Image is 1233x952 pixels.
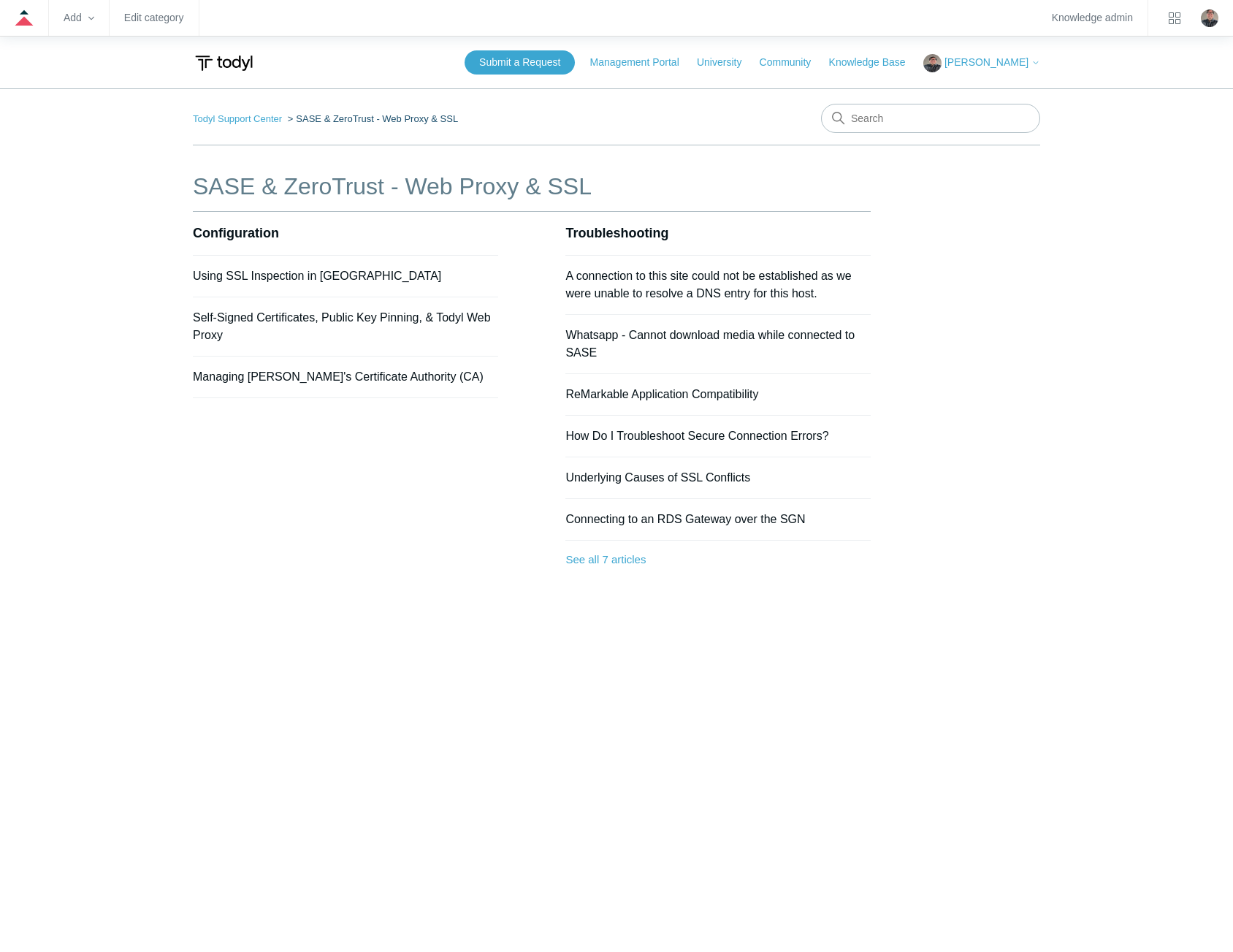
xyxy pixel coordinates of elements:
input: Search [821,104,1040,133]
a: See all 7 articles [565,541,871,579]
a: Troubleshooting [565,226,668,240]
a: Todyl Support Center [193,113,282,124]
a: A connection to this site could not be established as we were unable to resolve a DNS entry for t... [565,270,851,300]
zd-hc-trigger: Add [64,14,94,22]
a: University [697,55,756,70]
a: Community [760,55,826,70]
a: Underlying Causes of SSL Conflicts [565,471,750,484]
a: Whatsapp - Cannot download media while connected to SASE [565,329,855,359]
a: Connecting to an RDS Gateway over the SGN [565,513,805,525]
a: Management Portal [590,55,694,70]
a: Self-Signed Certificates, Public Key Pinning, & Todyl Web Proxy [193,311,491,341]
button: [PERSON_NAME] [923,54,1040,72]
h1: SASE & ZeroTrust - Web Proxy & SSL [193,169,871,204]
a: Knowledge admin [1052,14,1133,22]
li: SASE & ZeroTrust - Web Proxy & SSL [285,113,458,124]
a: Managing [PERSON_NAME]'s Certificate Authority (CA) [193,370,484,383]
a: Using SSL Inspection in [GEOGRAPHIC_DATA] [193,270,441,282]
span: [PERSON_NAME] [944,56,1028,68]
li: Todyl Support Center [193,113,285,124]
a: Knowledge Base [829,55,920,70]
a: Edit category [124,14,184,22]
zd-hc-trigger: Click your profile icon to open the profile menu [1201,9,1218,27]
img: Todyl Support Center Help Center home page [193,50,255,77]
a: ReMarkable Application Compatibility [565,388,758,400]
img: user avatar [1201,9,1218,27]
a: Submit a Request [465,50,575,75]
a: How Do I Troubleshoot Secure Connection Errors? [565,430,828,442]
a: Configuration [193,226,279,240]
